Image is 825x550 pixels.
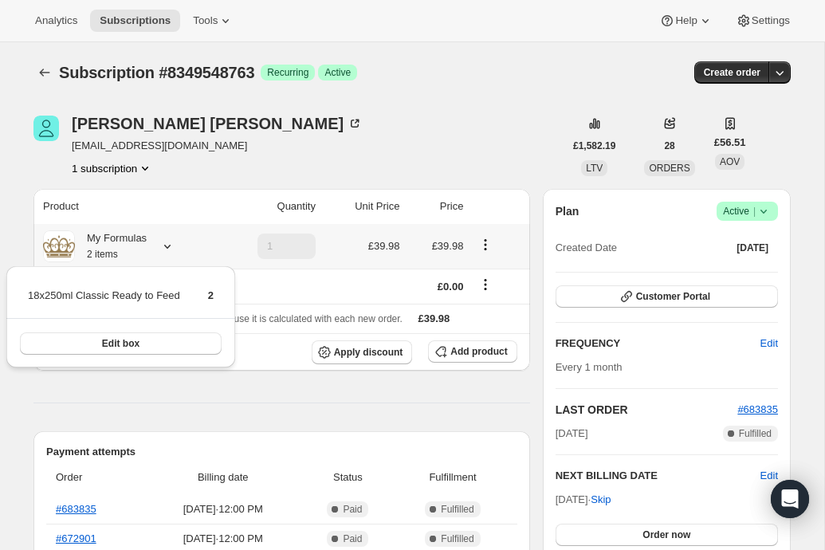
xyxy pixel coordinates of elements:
[556,468,760,484] h2: NEXT BILLING DATE
[737,402,778,418] button: #683835
[343,532,362,545] span: Paid
[148,531,298,547] span: [DATE] · 12:00 PM
[556,402,738,418] h2: LAST ORDER
[441,503,473,516] span: Fulfilled
[148,501,298,517] span: [DATE] · 12:00 PM
[320,189,405,224] th: Unit Price
[59,64,254,81] span: Subscription #8349548763
[46,460,143,495] th: Order
[720,156,740,167] span: AOV
[473,276,498,293] button: Shipping actions
[694,61,770,84] button: Create order
[312,340,413,364] button: Apply discount
[20,332,222,355] button: Edit box
[398,469,507,485] span: Fulfillment
[573,139,615,152] span: £1,582.19
[343,503,362,516] span: Paid
[636,290,710,303] span: Customer Portal
[564,135,625,157] button: £1,582.19
[33,61,56,84] button: Subscriptions
[441,532,473,545] span: Fulfilled
[334,346,403,359] span: Apply discount
[556,203,579,219] h2: Plan
[714,135,746,151] span: £56.51
[308,469,389,485] span: Status
[760,336,778,352] span: Edit
[404,189,468,224] th: Price
[753,205,756,218] span: |
[473,236,498,253] button: Product actions
[148,469,298,485] span: Billing date
[649,163,689,174] span: ORDERS
[556,285,778,308] button: Customer Portal
[46,444,517,460] h2: Payment attempts
[193,14,218,27] span: Tools
[727,237,778,259] button: [DATE]
[90,10,180,32] button: Subscriptions
[102,337,139,350] span: Edit box
[675,14,697,27] span: Help
[556,524,778,546] button: Order now
[752,14,790,27] span: Settings
[739,427,772,440] span: Fulfilled
[586,163,603,174] span: LTV
[556,361,623,373] span: Every 1 month
[581,487,620,513] button: Skip
[87,249,118,260] small: 2 items
[72,160,153,176] button: Product actions
[26,10,87,32] button: Analytics
[760,468,778,484] button: Edit
[664,139,674,152] span: 28
[56,503,96,515] a: #683835
[432,240,464,252] span: £39.98
[642,528,690,541] span: Order now
[438,281,464,293] span: £0.00
[56,532,96,544] a: #672901
[723,203,772,219] span: Active
[654,135,684,157] button: 28
[450,345,507,358] span: Add product
[556,240,617,256] span: Created Date
[650,10,722,32] button: Help
[368,240,400,252] span: £39.98
[591,492,611,508] span: Skip
[27,287,181,316] td: 18x250ml Classic Ready to Feed
[751,331,788,356] button: Edit
[726,10,799,32] button: Settings
[556,493,611,505] span: [DATE] ·
[418,312,450,324] span: £39.98
[35,14,77,27] span: Analytics
[216,189,320,224] th: Quantity
[556,336,760,352] h2: FREQUENCY
[556,426,588,442] span: [DATE]
[33,116,59,141] span: Catheryne Slade
[33,189,216,224] th: Product
[324,66,351,79] span: Active
[428,340,517,363] button: Add product
[183,10,243,32] button: Tools
[72,138,363,154] span: [EMAIL_ADDRESS][DOMAIN_NAME]
[267,66,308,79] span: Recurring
[737,242,768,254] span: [DATE]
[100,14,171,27] span: Subscriptions
[771,480,809,518] div: Open Intercom Messenger
[72,116,363,132] div: [PERSON_NAME] [PERSON_NAME]
[737,403,778,415] a: #683835
[704,66,760,79] span: Create order
[208,289,214,301] span: 2
[75,230,147,262] div: My Formulas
